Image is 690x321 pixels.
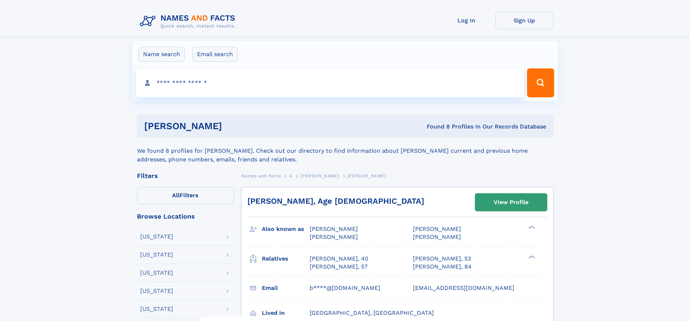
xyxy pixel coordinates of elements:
span: [EMAIL_ADDRESS][DOMAIN_NAME] [413,284,514,291]
div: [US_STATE] [140,288,173,294]
a: [PERSON_NAME] [300,171,339,180]
a: [PERSON_NAME], 40 [310,255,368,263]
label: Email search [192,47,238,62]
div: [US_STATE] [140,252,173,258]
button: Search Button [527,68,554,97]
span: All [172,192,180,199]
div: ❯ [527,254,535,259]
h3: Relatives [262,253,310,265]
div: [US_STATE] [140,306,173,312]
a: [PERSON_NAME], Age [DEMOGRAPHIC_DATA] [247,197,424,206]
span: [PERSON_NAME] [347,173,386,178]
a: [PERSON_NAME], 53 [413,255,471,263]
span: [PERSON_NAME] [413,233,461,240]
a: Names and Facts [241,171,281,180]
span: [PERSON_NAME] [300,173,339,178]
div: Filters [137,173,234,179]
h3: Email [262,282,310,294]
span: [PERSON_NAME] [310,225,358,232]
a: View Profile [475,194,547,211]
a: A [289,171,292,180]
div: Found 8 Profiles In Our Records Database [324,123,546,131]
span: [PERSON_NAME] [413,225,461,232]
span: [GEOGRAPHIC_DATA], [GEOGRAPHIC_DATA] [310,309,434,316]
div: View Profile [494,194,528,211]
div: [US_STATE] [140,270,173,276]
label: Name search [138,47,185,62]
a: [PERSON_NAME], 84 [413,263,472,271]
h3: Lived in [262,307,310,319]
input: search input [136,68,524,97]
h1: [PERSON_NAME] [144,122,325,131]
div: ❯ [527,225,535,230]
a: Log In [438,12,495,29]
div: [US_STATE] [140,234,173,240]
a: Sign Up [495,12,553,29]
img: Logo Names and Facts [137,12,241,31]
div: Browse Locations [137,213,234,220]
div: We found 8 profiles for [PERSON_NAME]. Check out our directory to find information about [PERSON_... [137,138,553,164]
a: [PERSON_NAME], 57 [310,263,368,271]
span: [PERSON_NAME] [310,233,358,240]
span: A [289,173,292,178]
label: Filters [137,187,234,204]
h3: Also known as [262,223,310,235]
